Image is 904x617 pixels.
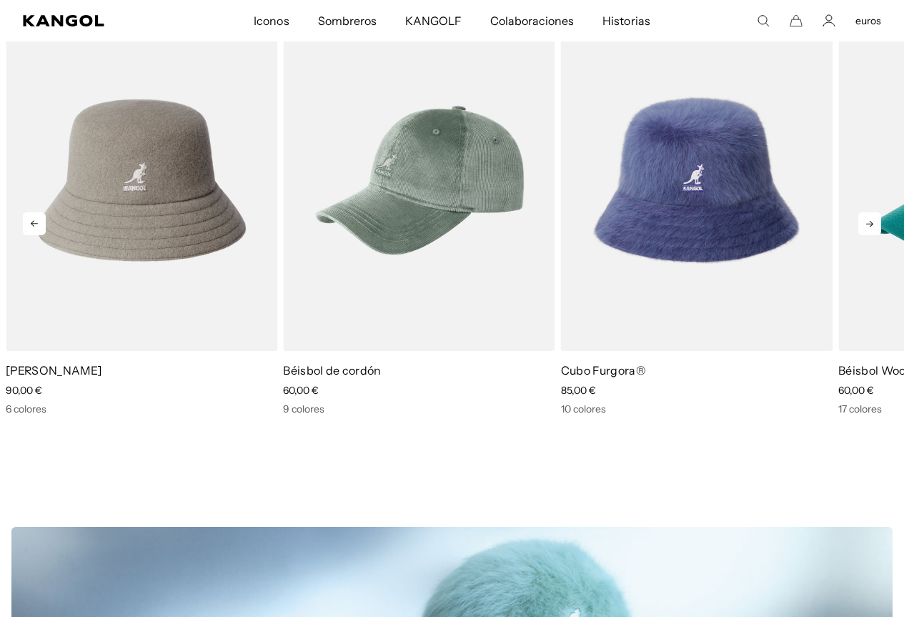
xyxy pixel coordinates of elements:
button: euros [855,14,881,27]
font: 85,00 € [561,384,596,397]
font: 60,00 € [838,384,874,397]
font: Cubo Furgora® [561,363,646,377]
font: 90,00 € [6,384,42,397]
img: color gris cálido [6,9,277,350]
font: 9 colores [283,403,324,415]
font: [PERSON_NAME] [6,363,101,377]
button: Carro [790,14,803,27]
font: Sombreros [318,14,377,28]
img: color verde salvia [283,9,555,350]
font: 17 colores [838,403,882,415]
font: Historias [602,14,650,28]
font: 6 colores [6,403,46,415]
font: Iconos [254,14,289,28]
div: 10 de 13 [277,9,555,415]
font: Béisbol de cordón [283,363,381,377]
font: 10 colores [561,403,606,415]
font: Colaboraciones [490,14,574,28]
a: Cuenta [823,14,835,27]
font: KANGOLF [405,14,462,28]
a: Kangol [23,15,167,26]
img: color índigo brumoso [561,9,833,350]
summary: Busca aquí [757,14,770,27]
font: 60,00 € [283,384,319,397]
div: 11 de 13 [555,9,833,415]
